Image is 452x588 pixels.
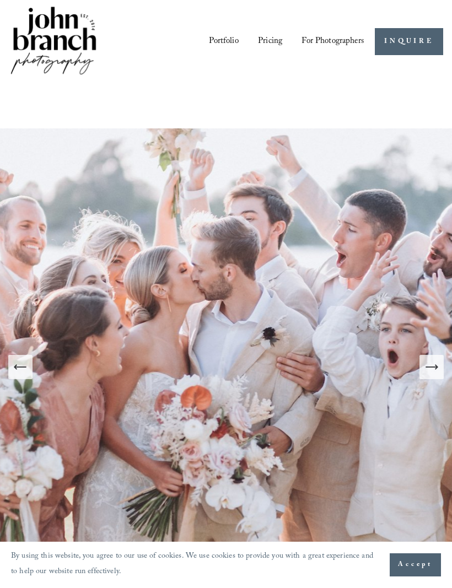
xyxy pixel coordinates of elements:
a: Portfolio [209,33,238,51]
button: Accept [390,553,441,576]
a: INQUIRE [375,28,443,55]
a: folder dropdown [302,33,364,51]
span: For Photographers [302,34,364,50]
img: John Branch IV Photography [9,4,98,79]
p: By using this website, you agree to our use of cookies. We use cookies to provide you with a grea... [11,549,379,580]
a: Pricing [258,33,282,51]
span: Accept [398,559,433,570]
button: Next Slide [419,355,444,379]
button: Previous Slide [8,355,33,379]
